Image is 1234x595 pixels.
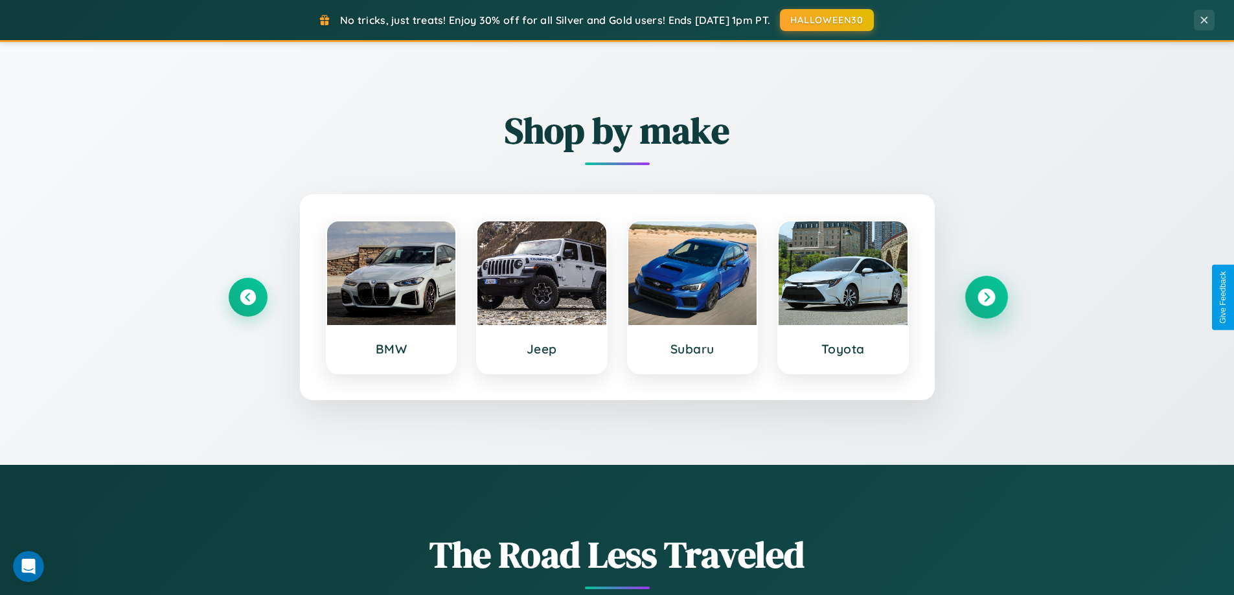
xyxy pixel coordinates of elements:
iframe: Intercom live chat [13,551,44,582]
h3: BMW [340,341,443,357]
h3: Toyota [792,341,895,357]
button: HALLOWEEN30 [780,9,874,31]
h1: The Road Less Traveled [229,530,1006,579]
div: Give Feedback [1218,271,1228,324]
span: No tricks, just treats! Enjoy 30% off for all Silver and Gold users! Ends [DATE] 1pm PT. [340,14,770,27]
h3: Jeep [490,341,593,357]
h2: Shop by make [229,106,1006,155]
h3: Subaru [641,341,744,357]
